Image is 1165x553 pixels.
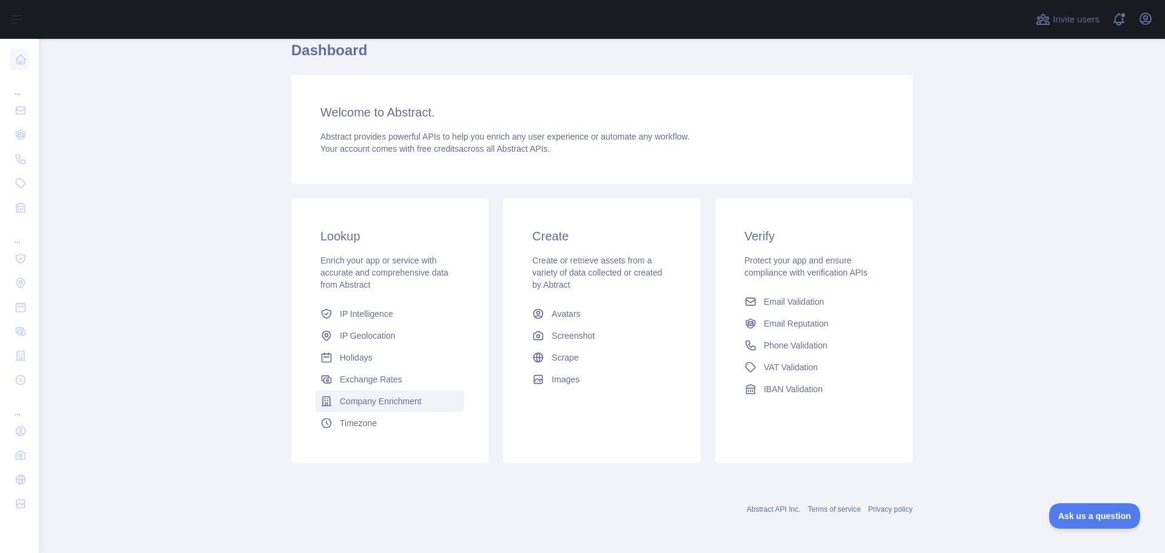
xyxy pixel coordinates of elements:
a: Images [527,368,676,390]
span: Scrape [552,351,578,364]
a: Scrape [527,347,676,368]
a: Company Enrichment [316,390,464,412]
div: ... [10,393,29,418]
div: ... [10,221,29,245]
span: free credits [417,144,459,154]
span: Exchange Rates [340,373,402,385]
span: Email Validation [764,296,824,308]
span: Company Enrichment [340,395,422,407]
h1: Dashboard [291,41,913,70]
span: Holidays [340,351,373,364]
a: Timezone [316,412,464,434]
span: Email Reputation [764,317,829,330]
a: Holidays [316,347,464,368]
span: Your account comes with across all Abstract APIs. [320,144,550,154]
a: Email Validation [740,291,888,313]
a: IBAN Validation [740,378,888,400]
a: Avatars [527,303,676,325]
span: Screenshot [552,330,595,342]
span: IBAN Validation [764,383,823,395]
h3: Lookup [320,228,459,245]
h3: Create [532,228,671,245]
a: Email Reputation [740,313,888,334]
span: Enrich your app or service with accurate and comprehensive data from Abstract [320,256,448,290]
span: Abstract provides powerful APIs to help you enrich any user experience or automate any workflow. [320,132,690,141]
a: Phone Validation [740,334,888,356]
a: VAT Validation [740,356,888,378]
span: Create or retrieve assets from a variety of data collected or created by Abtract [532,256,662,290]
a: Abstract API Inc. [747,505,801,514]
span: Avatars [552,308,580,320]
span: Images [552,373,579,385]
a: Privacy policy [868,505,913,514]
span: VAT Validation [764,361,818,373]
button: Invite users [1033,10,1102,29]
a: Screenshot [527,325,676,347]
span: Protect your app and ensure compliance with verification APIs [745,256,868,277]
span: IP Geolocation [340,330,396,342]
span: Invite users [1053,13,1099,27]
iframe: Toggle Customer Support [1049,503,1141,529]
a: Exchange Rates [316,368,464,390]
h3: Verify [745,228,883,245]
h3: Welcome to Abstract. [320,104,883,121]
a: IP Intelligence [316,303,464,325]
span: IP Intelligence [340,308,393,320]
div: ... [10,73,29,97]
span: Phone Validation [764,339,828,351]
span: Timezone [340,417,377,429]
a: IP Geolocation [316,325,464,347]
a: Terms of service [808,505,860,514]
